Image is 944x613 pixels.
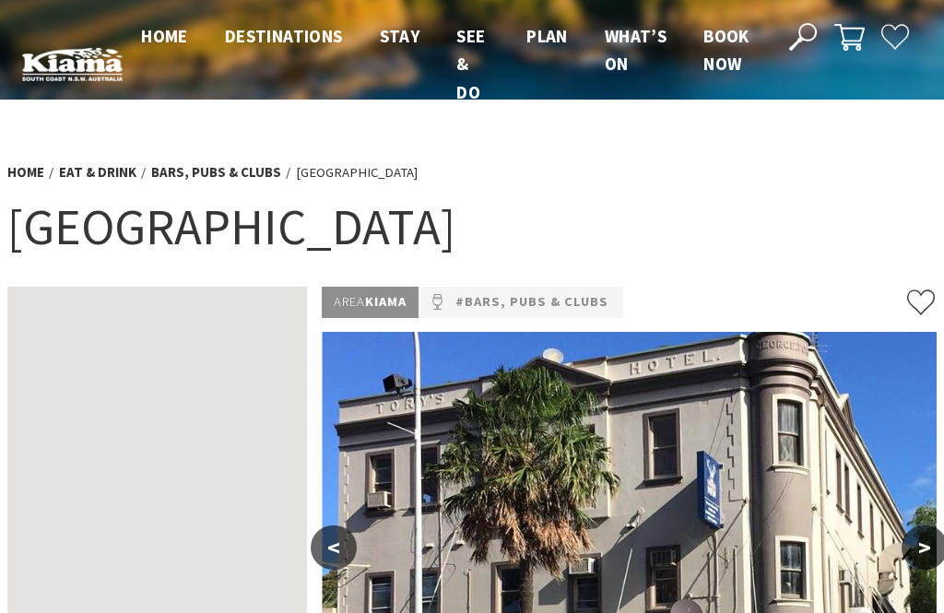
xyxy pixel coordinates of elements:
[380,25,420,47] span: Stay
[22,47,123,82] img: Kiama Logo
[703,25,749,75] span: Book now
[296,161,418,183] li: [GEOGRAPHIC_DATA]
[605,25,667,75] span: What’s On
[311,525,357,570] button: <
[456,25,485,103] span: See & Do
[141,25,188,47] span: Home
[59,163,136,182] a: Eat & Drink
[225,25,343,47] span: Destinations
[7,194,937,259] h1: [GEOGRAPHIC_DATA]
[151,163,281,182] a: Bars, Pubs & Clubs
[123,22,768,106] nav: Main Menu
[455,291,608,313] a: #Bars, Pubs & Clubs
[7,163,44,182] a: Home
[334,293,365,310] span: Area
[322,287,419,318] p: Kiama
[526,25,568,47] span: Plan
